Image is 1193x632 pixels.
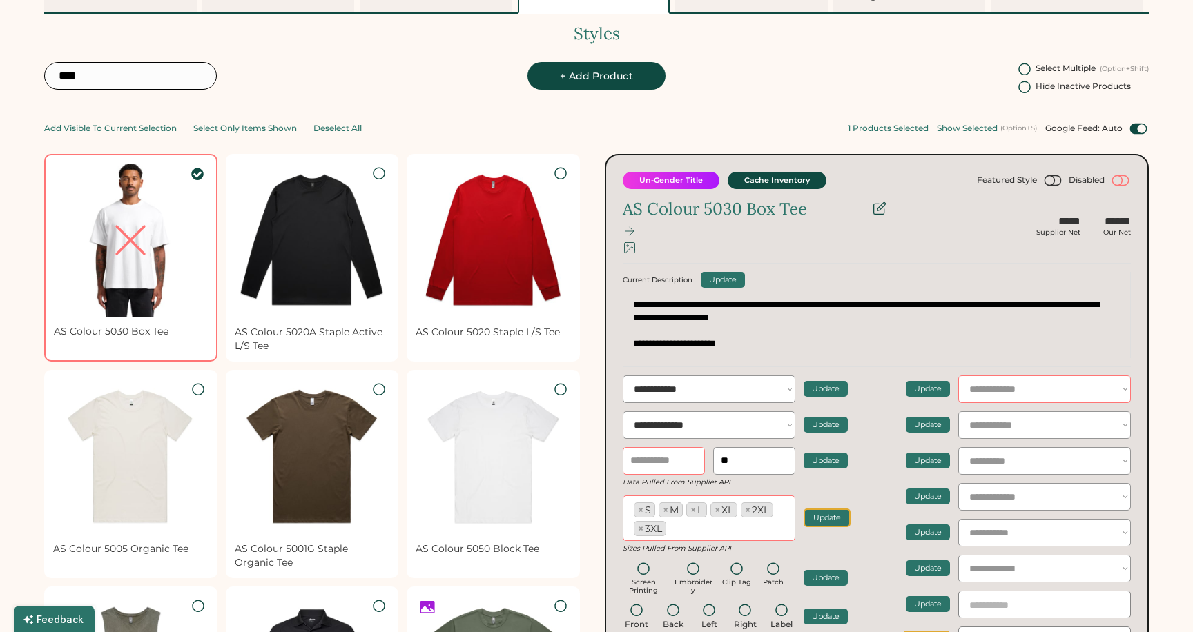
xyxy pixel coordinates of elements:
button: Un-Gender Title [623,172,719,189]
div: AS Colour 5050 Block Tee [416,542,571,556]
div: Supplier Net [1036,228,1080,237]
div: Deselect All [313,124,362,133]
div: Back [663,620,683,629]
button: Update [906,596,950,612]
button: This product contains custom marketing images [416,595,436,616]
li: L [686,502,707,517]
div: Front [625,620,648,629]
img: 5005_ORGANIC_TEE_NATURAL__46789.jpg [53,379,208,534]
span: × [663,505,668,515]
div: AS Colour 5020 Staple L/S Tee [416,326,571,339]
li: S [634,502,655,517]
div: Right [734,620,757,629]
button: Update [906,417,950,433]
div: Data Pulled From Supplier API [623,477,730,487]
div: (Option+Shift) [1100,65,1149,73]
div: Clip Tag [722,578,751,586]
li: 3XL [634,521,666,536]
img: 5001G_STAPLE_ORGANIC_TEE_WALNUT__64404.jpg [235,379,390,534]
span: × [638,524,643,533]
button: Update [701,272,745,288]
div: AS Colour 5020A Staple Active L/S Tee [235,326,390,353]
div: (Option+S) [1000,124,1037,132]
div: Google Feed: Auto [1045,123,1123,135]
li: XL [710,502,737,517]
div: Disabled [1069,175,1105,186]
img: 5030_BOX_TEE_FRONT__94475.jpg [54,164,208,317]
span: × [638,505,643,515]
div: Sizes Pulled From Supplier API [623,544,731,553]
div: Label [770,620,793,629]
div: AS Colour 5001G Staple Organic Tee [235,542,390,569]
div: AS Colour 5005 Organic Tee [53,542,208,556]
div: Screen Printing [623,578,664,595]
div: Select Only Items Shown [193,124,297,133]
div: Our Net [1103,228,1131,237]
span: × [715,505,720,515]
div: 1 Products Selected [848,124,929,133]
img: 5020_STAPLE_LS_RED__12709.jpg [416,163,571,318]
button: Update [906,453,950,468]
li: 2XL [741,502,773,517]
span: × [690,505,696,515]
div: Styles [44,22,1149,46]
img: 5020A_STAPLE_ACTIVE_LS_TEE_BLACK__60817.jpg [235,163,390,318]
div: Hide Inactive Products [1036,81,1131,91]
button: Update [906,560,950,576]
div: Embroidery [672,578,714,595]
button: Update [906,524,950,540]
button: This toggle switches on/off the automatic updating of product schema for the google merchant cent... [1128,120,1149,137]
button: + Add Product [527,62,666,90]
button: Update [804,570,848,586]
iframe: Front Chat [1127,570,1187,629]
div: AS Colour 5030 Box Tee [54,325,208,339]
div: Show Selected [937,124,998,133]
span: × [745,505,750,515]
button: Update [804,381,848,397]
div: AS Colour 5030 Box Tee [623,197,864,221]
div: Add Visible To Current Selection [44,124,177,133]
button: Cache Inventory [728,172,826,189]
div: Select Multiple [1036,63,1096,73]
div: Featured Style [977,175,1037,186]
button: Update [804,508,851,527]
li: M [659,502,683,517]
button: Update [804,609,848,624]
button: Update [906,488,950,504]
button: Update [804,453,848,468]
div: Left [701,620,717,629]
img: 5050_BLOCK_TEE_WHITE__76775.jpg [416,379,571,534]
button: Update [906,381,950,397]
div: Current Description [623,275,692,285]
button: Update [804,417,848,433]
div: Patch [759,578,787,586]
